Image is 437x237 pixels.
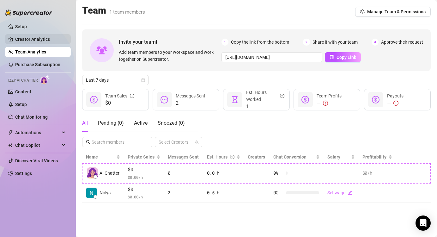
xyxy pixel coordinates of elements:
[8,78,38,84] span: Izzy AI Chatter
[109,9,145,15] span: 1 team members
[387,93,404,98] span: Payouts
[360,9,365,14] span: setting
[105,92,134,99] div: Team Sales
[273,189,283,196] span: 0 %
[87,167,98,178] img: izzy-ai-chatter-avatar-DDCN_rTZ.svg
[222,39,228,46] span: 1
[317,99,342,107] div: —
[8,130,13,135] span: thunderbolt
[372,96,379,103] span: dollar-circle
[119,38,222,46] span: Invite your team!
[381,39,423,46] span: Approve their request
[161,96,168,103] span: message
[327,190,352,195] a: Set wageedit
[15,34,66,44] a: Creator Analytics
[327,154,340,159] span: Salary
[230,153,234,160] span: question-circle
[15,171,32,176] a: Settings
[15,62,60,67] a: Purchase Subscription
[15,140,60,150] span: Chat Copilot
[244,151,269,163] th: Creators
[362,170,392,177] div: $0 /h
[313,39,358,46] span: Share it with your team
[86,140,90,144] span: search
[141,78,145,82] span: calendar
[246,103,284,110] span: 1
[90,96,98,103] span: dollar-circle
[119,49,219,63] span: Add team members to your workspace and work together on Supercreator.
[176,93,205,98] span: Messages Sent
[100,170,119,177] span: AI Chatter
[195,140,199,144] span: team
[362,154,386,159] span: Profitability
[86,153,115,160] span: Name
[323,101,328,106] span: exclamation-circle
[176,99,205,107] span: 2
[280,89,284,103] span: question-circle
[15,128,60,138] span: Automations
[273,170,283,177] span: 0 %
[105,99,134,107] span: $0
[273,154,307,159] span: Chat Conversion
[231,39,289,46] span: Copy the link from the bottom
[100,189,111,196] span: Nolys
[40,75,50,84] img: AI Chatter
[82,151,124,163] th: Name
[207,170,240,177] div: 0.0 h
[158,120,185,126] span: Snoozed ( 0 )
[134,120,148,126] span: Active
[367,9,426,14] span: Manage Team & Permissions
[98,119,124,127] div: Pending ( 0 )
[231,96,239,103] span: hourglass
[355,7,431,17] button: Manage Team & Permissions
[207,153,235,160] div: Est. Hours
[5,9,52,16] img: logo-BBDzfeDw.svg
[8,143,12,147] img: Chat Copilot
[325,52,361,62] button: Copy Link
[301,96,309,103] span: dollar-circle
[128,174,160,180] span: $ 0.00 /h
[168,154,199,159] span: Messages Sent
[86,188,97,198] img: Nolys
[130,92,134,99] span: info-circle
[15,158,58,163] a: Discover Viral Videos
[387,99,404,107] div: —
[128,186,160,193] span: $0
[86,75,145,85] span: Last 7 days
[317,93,342,98] span: Team Profits
[15,49,46,54] a: Team Analytics
[168,170,199,177] div: 0
[15,102,27,107] a: Setup
[15,115,48,120] a: Chat Monitoring
[337,55,356,60] span: Copy Link
[82,4,145,16] h2: Team
[15,24,27,29] a: Setup
[416,215,431,231] div: Open Intercom Messenger
[82,119,88,127] div: All
[348,190,352,195] span: edit
[92,139,143,146] input: Search members
[128,166,160,173] span: $0
[246,89,284,103] div: Est. Hours Worked
[359,183,396,203] td: —
[393,101,398,106] span: exclamation-circle
[15,89,31,94] a: Content
[372,39,379,46] span: 3
[303,39,310,46] span: 2
[207,189,240,196] div: 0.5 h
[128,154,155,159] span: Private Sales
[168,189,199,196] div: 2
[330,55,334,59] span: copy
[128,194,160,200] span: $ 0.00 /h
